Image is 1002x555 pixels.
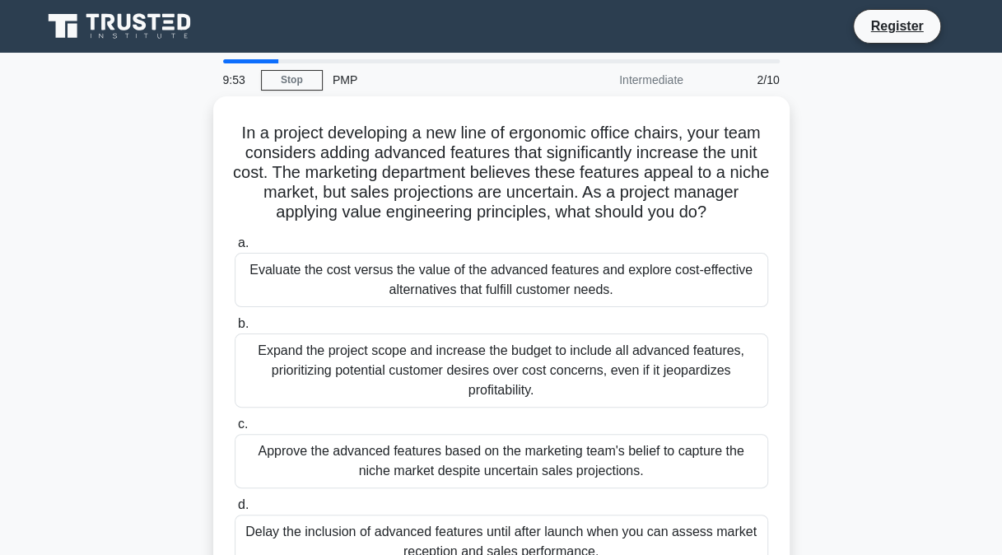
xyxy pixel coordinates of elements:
div: Approve the advanced features based on the marketing team's belief to capture the niche market de... [235,434,768,488]
span: d. [238,497,249,511]
div: Expand the project scope and increase the budget to include all advanced features, prioritizing p... [235,333,768,408]
h5: In a project developing a new line of ergonomic office chairs, your team considers adding advance... [233,123,770,223]
span: c. [238,417,248,431]
div: 9:53 [213,63,261,96]
a: Register [860,16,933,36]
div: 2/10 [693,63,790,96]
div: PMP [323,63,549,96]
div: Evaluate the cost versus the value of the advanced features and explore cost-effective alternativ... [235,253,768,307]
a: Stop [261,70,323,91]
div: Intermediate [549,63,693,96]
span: a. [238,236,249,250]
span: b. [238,316,249,330]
